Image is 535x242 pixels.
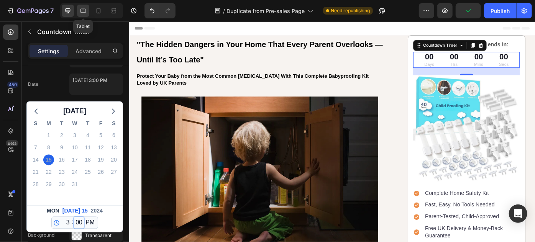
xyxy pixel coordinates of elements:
div: F [94,119,107,129]
div: Wednesday, Jul 10, 2024 [69,142,80,153]
div: Tuesday, Jul 16, 2024 [56,155,67,165]
div: Thursday, Jul 25, 2024 [82,167,93,178]
p: Fast, Easy, No Tools Needed [335,204,441,212]
span: / [223,7,225,15]
div: Tuesday, Jul 23, 2024 [56,167,67,178]
p: 7 [50,6,54,15]
span: Need republishing [331,7,370,14]
button: [DATE] [60,106,89,117]
div: 00 [363,34,373,46]
div: Wednesday, Jul 24, 2024 [69,167,80,178]
span: : [72,218,74,227]
div: S [107,119,120,129]
div: Monday, Jul 29, 2024 [43,179,54,190]
div: Saturday, Jul 20, 2024 [108,155,119,165]
span: [DATE] [62,207,80,215]
p: Advanced [75,47,102,55]
div: 450 [7,82,18,88]
div: Monday, Jul 1, 2024 [43,130,54,141]
div: Tuesday, Jul 9, 2024 [56,142,67,153]
span: [DATE] [63,106,86,117]
div: Friday, Jul 5, 2024 [95,130,106,141]
div: Wednesday, Jul 17, 2024 [69,155,80,165]
div: Thursday, Jul 18, 2024 [82,155,93,165]
div: Friday, Jul 19, 2024 [95,155,106,165]
div: Monday, Jul 15, 2024 [43,155,54,165]
div: M [42,119,55,129]
button: Publish [484,3,516,18]
div: Thursday, Jul 4, 2024 [82,130,93,141]
img: gempages_578876772657922657-c9dd6274-4f39-419b-a46e-4a9c9ed59845.png [322,61,443,181]
div: T [81,119,94,129]
p: Settings [38,47,59,55]
div: 00 [335,34,346,46]
div: Friday, Jul 26, 2024 [95,167,106,178]
p: Days [335,46,346,52]
div: W [68,119,81,129]
div: Monday, Jul 22, 2024 [43,167,54,178]
div: T [55,119,68,129]
div: Sunday, Jul 14, 2024 [30,155,41,165]
div: Background [28,232,54,239]
p: Parent-Tested, Child-Approved [335,217,441,226]
div: Sunday, Jul 7, 2024 [30,142,41,153]
div: Sunday, Jul 21, 2024 [30,167,41,178]
p: Countdown Timer [37,27,120,36]
div: Wednesday, Jul 3, 2024 [69,130,80,141]
button: 7 [3,3,57,18]
div: Undo/Redo [144,3,176,18]
p: Complete Home Safety Kit [335,191,441,199]
div: Transparent [85,232,121,239]
div: Date [28,81,38,88]
div: S [29,119,42,129]
div: Sunday, Jul 28, 2024 [30,179,41,190]
iframe: Design area [129,21,535,242]
span: 2024 [91,207,103,215]
div: Thursday, Jul 11, 2024 [82,142,93,153]
div: Countdown Timer [332,24,374,31]
span: 15 [82,207,88,215]
p: Mins [391,46,401,52]
div: Saturday, Jul 27, 2024 [108,167,119,178]
div: Monday, Jul 8, 2024 [43,142,54,153]
span: Mon [47,207,59,215]
div: Tuesday, Jul 30, 2024 [56,179,67,190]
span: Duplicate from Pre-sales Page [226,7,305,15]
p: Hrs [363,46,373,52]
p: Secs [419,46,430,52]
div: Saturday, Jul 13, 2024 [108,142,119,153]
div: Wednesday, Jul 31, 2024 [69,179,80,190]
div: Beta [6,140,18,146]
div: Publish [491,7,510,15]
div: Friday, Jul 12, 2024 [95,142,106,153]
div: 00 [391,34,401,46]
div: Tuesday, Jul 2, 2024 [56,130,67,141]
div: Open Intercom Messenger [509,204,527,223]
div: 00 [419,34,430,46]
div: Saturday, Jul 6, 2024 [108,130,119,141]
